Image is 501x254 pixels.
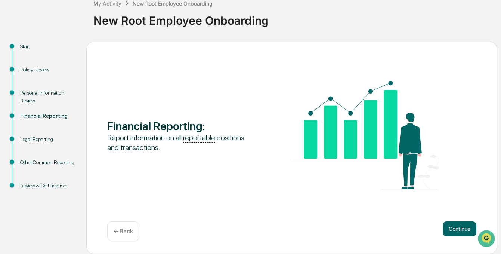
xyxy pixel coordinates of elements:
div: 🗄️ [54,95,60,101]
div: Start new chat [25,57,123,65]
u: reportable [183,133,215,143]
div: New Root Employee Onboarding [93,8,497,27]
button: Start new chat [127,59,136,68]
div: We're available if you need us! [25,65,95,71]
iframe: Open customer support [477,229,497,250]
span: Data Lookup [15,108,47,116]
div: Legal Reporting [20,135,74,143]
div: Review & Certification [20,182,74,190]
div: Policy Review [20,66,74,74]
span: Preclearance [15,94,48,102]
a: 🔎Data Lookup [4,105,50,119]
img: 1746055101610-c473b297-6a78-478c-a979-82029cc54cd1 [7,57,21,71]
div: My Activity [93,0,121,7]
a: Powered byPylon [53,126,90,132]
div: 🔎 [7,109,13,115]
div: Start [20,43,74,51]
div: Personal Information Review [20,89,74,105]
div: Financial Reporting : [107,119,255,133]
div: Other Common Reporting [20,159,74,166]
p: ← Back [114,228,133,235]
button: Continue [443,221,476,236]
img: Financial Reporting [292,81,439,189]
a: 🗄️Attestations [51,91,96,105]
span: Attestations [62,94,93,102]
div: Financial Reporting [20,112,74,120]
div: New Root Employee Onboarding [133,0,213,7]
p: How can we help? [7,16,136,28]
div: 🖐️ [7,95,13,101]
div: Report information on all positions and transactions. [107,133,255,152]
span: Pylon [74,127,90,132]
a: 🖐️Preclearance [4,91,51,105]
